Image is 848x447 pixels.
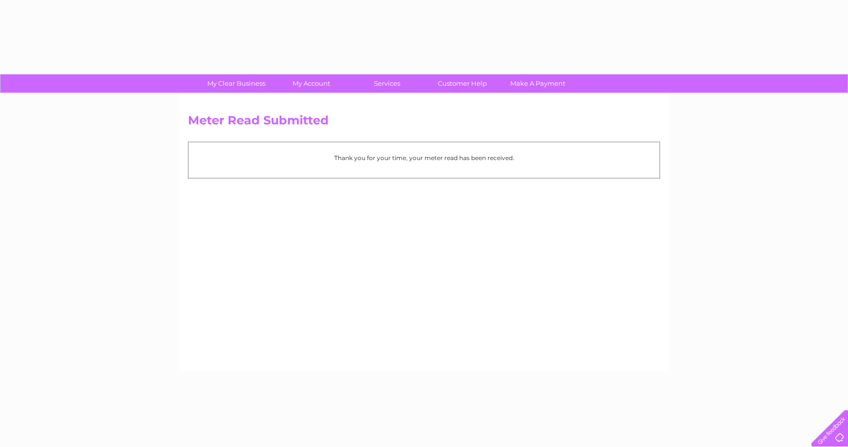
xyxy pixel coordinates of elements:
[422,74,503,93] a: Customer Help
[271,74,353,93] a: My Account
[497,74,579,93] a: Make A Payment
[346,74,428,93] a: Services
[188,113,660,132] h2: Meter Read Submitted
[193,153,655,163] p: Thank you for your time, your meter read has been received.
[195,74,277,93] a: My Clear Business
